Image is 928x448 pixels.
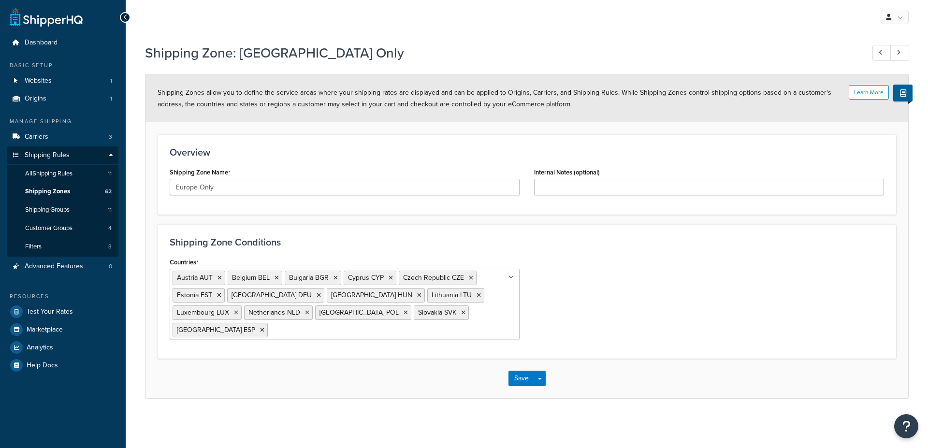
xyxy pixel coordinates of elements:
a: Previous Record [872,45,891,61]
span: [GEOGRAPHIC_DATA] ESP [177,325,255,335]
span: 62 [105,188,112,196]
a: Dashboard [7,34,118,52]
span: Bulgaria BGR [289,273,329,283]
li: Shipping Groups [7,201,118,219]
li: Advanced Features [7,258,118,275]
span: Luxembourg LUX [177,307,229,318]
a: Websites1 [7,72,118,90]
span: Analytics [27,344,53,352]
a: Carriers3 [7,128,118,146]
label: Internal Notes (optional) [534,169,600,176]
button: Save [508,371,535,386]
h3: Shipping Zone Conditions [170,237,884,247]
div: Resources [7,292,118,301]
a: Advanced Features0 [7,258,118,275]
span: Belgium BEL [232,273,270,283]
span: 1 [110,77,112,85]
h3: Overview [170,147,884,158]
span: [GEOGRAPHIC_DATA] HUN [331,290,412,300]
li: Shipping Zones [7,183,118,201]
span: 1 [110,95,112,103]
span: 3 [108,243,112,251]
a: Analytics [7,339,118,356]
button: Open Resource Center [894,414,918,438]
li: Customer Groups [7,219,118,237]
span: [GEOGRAPHIC_DATA] DEU [232,290,312,300]
a: Next Record [890,45,909,61]
span: Origins [25,95,46,103]
span: [GEOGRAPHIC_DATA] POL [319,307,399,318]
span: Shipping Zones [25,188,70,196]
span: 4 [108,224,112,232]
label: Shipping Zone Name [170,169,231,176]
span: Shipping Rules [25,151,70,159]
span: Czech Republic CZE [403,273,464,283]
a: AllShipping Rules11 [7,165,118,183]
li: Carriers [7,128,118,146]
a: Marketplace [7,321,118,338]
span: Cyprus CYP [348,273,384,283]
a: Shipping Rules [7,146,118,164]
span: Slovakia SVK [418,307,456,318]
li: Websites [7,72,118,90]
a: Filters3 [7,238,118,256]
span: All Shipping Rules [25,170,72,178]
span: 3 [109,133,112,141]
button: Show Help Docs [893,85,913,101]
li: Origins [7,90,118,108]
span: Advanced Features [25,262,83,271]
li: Filters [7,238,118,256]
div: Manage Shipping [7,117,118,126]
span: Test Your Rates [27,308,73,316]
span: Marketplace [27,326,63,334]
span: Netherlands NLD [248,307,300,318]
a: Help Docs [7,357,118,374]
a: Shipping Groups11 [7,201,118,219]
span: 11 [108,170,112,178]
span: Carriers [25,133,48,141]
span: Websites [25,77,52,85]
span: Lithuania LTU [432,290,472,300]
label: Countries [170,259,199,266]
h1: Shipping Zone: [GEOGRAPHIC_DATA] Only [145,43,855,62]
a: Test Your Rates [7,303,118,320]
span: Shipping Zones allow you to define the service areas where your shipping rates are displayed and ... [158,87,831,109]
span: Dashboard [25,39,58,47]
a: Customer Groups4 [7,219,118,237]
span: Customer Groups [25,224,72,232]
li: Shipping Rules [7,146,118,257]
span: 0 [109,262,112,271]
div: Basic Setup [7,61,118,70]
a: Origins1 [7,90,118,108]
span: Help Docs [27,361,58,370]
a: Shipping Zones62 [7,183,118,201]
span: Austria AUT [177,273,213,283]
button: Learn More [849,85,889,100]
span: Filters [25,243,42,251]
span: Estonia EST [177,290,212,300]
span: Shipping Groups [25,206,70,214]
span: 11 [108,206,112,214]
